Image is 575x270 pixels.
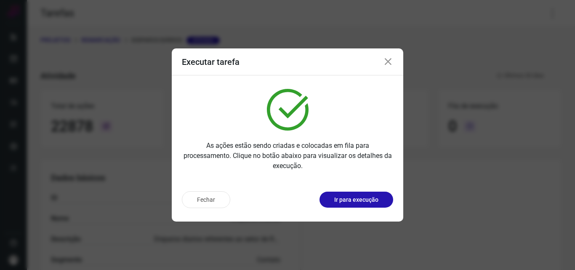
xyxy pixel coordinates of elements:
button: Ir para execução [319,192,393,208]
img: verified.svg [267,89,309,131]
p: As ações estão sendo criadas e colocadas em fila para processamento. Clique no botão abaixo para ... [182,141,393,171]
button: Fechar [182,191,230,208]
p: Ir para execução [334,195,378,204]
h3: Executar tarefa [182,57,240,67]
